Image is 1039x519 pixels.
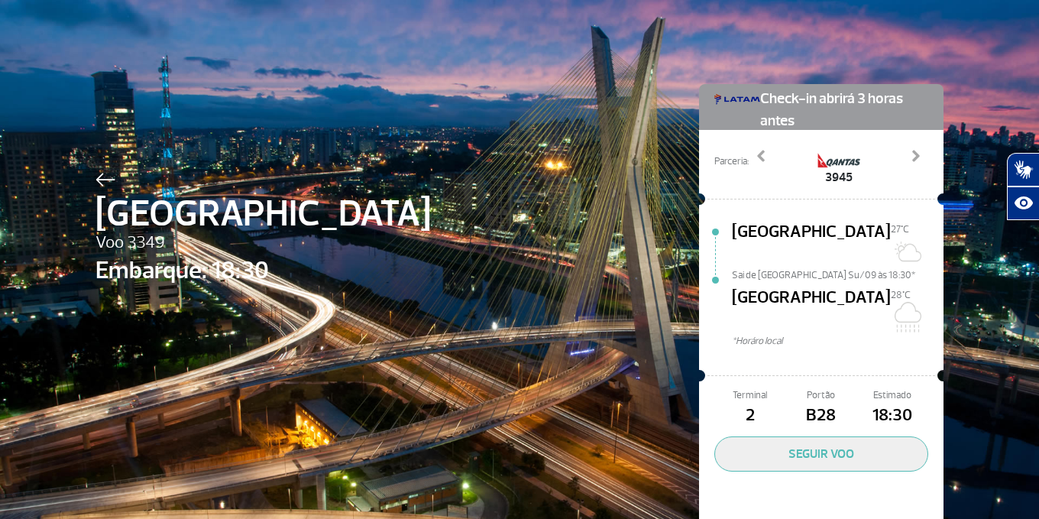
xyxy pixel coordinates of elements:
span: *Horáro local [732,334,944,349]
span: Check-in abrirá 3 horas antes [760,84,928,132]
span: 27°C [891,223,909,235]
img: Sol com muitas nuvens [891,236,921,267]
span: [GEOGRAPHIC_DATA] [95,187,431,242]
button: Abrir tradutor de língua de sinais. [1007,153,1039,187]
span: 3945 [816,168,862,187]
span: Estimado [857,388,928,403]
span: Terminal [714,388,785,403]
span: [GEOGRAPHIC_DATA] [732,219,891,268]
button: Abrir recursos assistivos. [1007,187,1039,220]
span: 28°C [891,289,911,301]
span: [GEOGRAPHIC_DATA] [732,285,891,334]
span: Voo 3349 [95,230,431,256]
span: B28 [785,403,856,429]
img: Nublado [891,302,921,332]
div: Plugin de acessibilidade da Hand Talk. [1007,153,1039,220]
span: Portão [785,388,856,403]
span: Embarque: 18:30 [95,252,431,289]
span: Sai de [GEOGRAPHIC_DATA] Su/09 às 18:30* [732,268,944,279]
button: SEGUIR VOO [714,436,928,472]
span: Parceria: [714,154,749,169]
span: 2 [714,403,785,429]
span: 18:30 [857,403,928,429]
